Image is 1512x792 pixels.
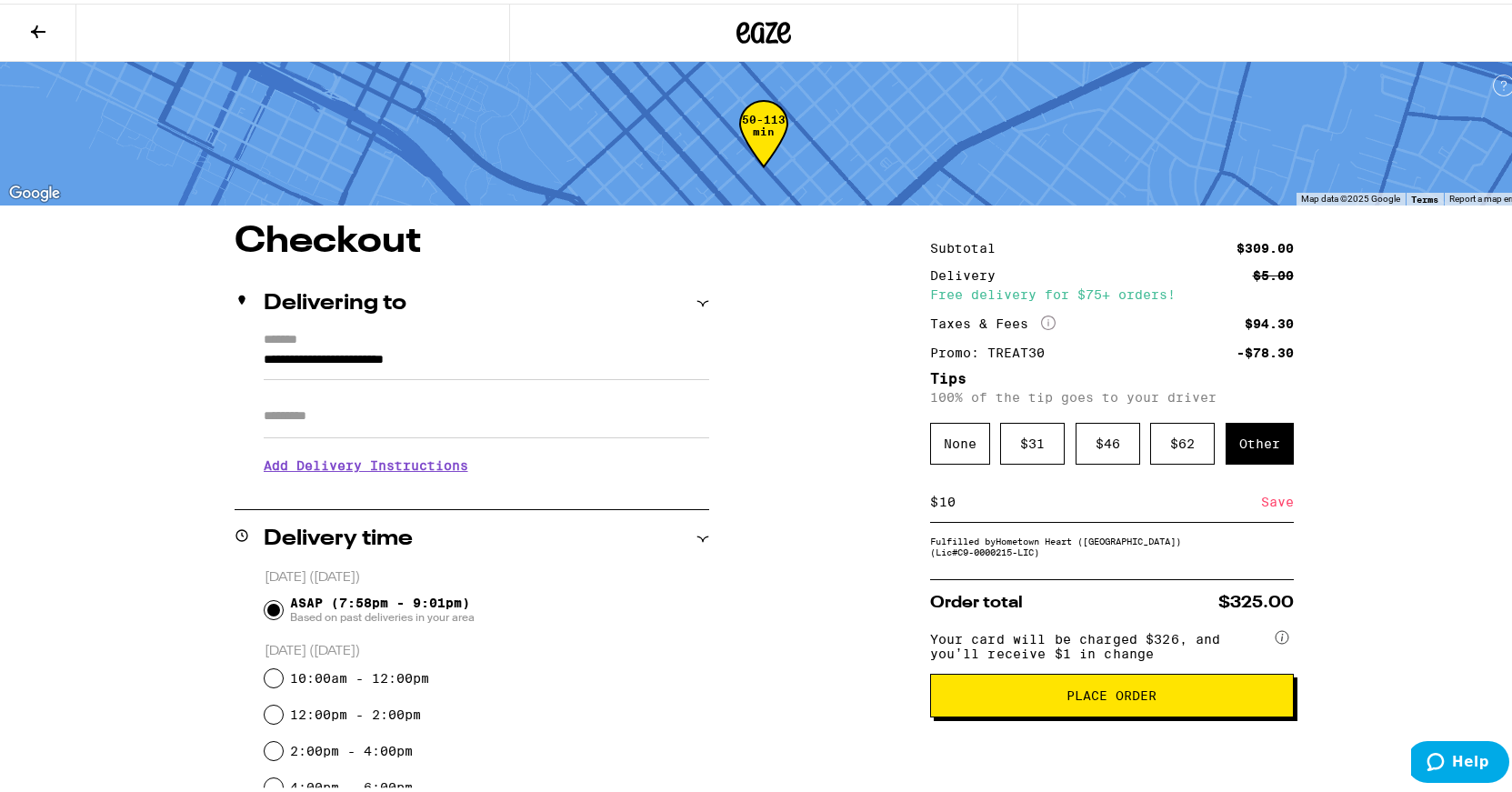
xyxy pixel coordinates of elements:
[930,238,1008,251] div: Subtotal
[290,704,421,718] label: 12:00pm - 2:00pm
[930,343,1057,356] div: Promo: TREAT30
[1261,478,1294,518] div: Save
[5,178,65,202] img: Google
[1226,419,1294,461] div: Other
[930,386,1294,401] p: 100% of the tip goes to your driver
[1066,686,1157,698] span: Place Order
[265,639,709,657] p: [DATE] ([DATE])
[264,525,413,546] h2: Delivery time
[930,312,1056,328] div: Taxes & Fees
[930,532,1294,554] div: Fulfilled by Hometown Heart ([GEOGRAPHIC_DATA]) (Lic# C9-0000215-LIC )
[1218,591,1294,607] span: $325.00
[739,110,788,178] div: 50-113 min
[1411,737,1509,783] iframe: Opens a widget where you can find more information
[290,667,429,682] label: 10:00am - 12:00pm
[264,289,406,311] h2: Delivering to
[930,622,1272,657] span: Your card will be charged $326, and you’ll receive $1 in change
[264,441,709,483] h3: Add Delivery Instructions
[5,178,65,202] a: Open this area in Google Maps (opens a new window)
[290,740,413,755] label: 2:00pm - 4:00pm
[930,266,1008,278] div: Delivery
[930,419,990,461] div: None
[1237,343,1294,356] div: -$78.30
[1237,238,1294,251] div: $309.00
[1411,190,1438,201] a: Terms
[930,478,938,518] div: $
[930,670,1294,714] button: Place Order
[265,566,709,583] p: [DATE] ([DATE])
[1253,266,1294,278] div: $5.00
[290,607,475,621] span: Based on past deliveries in your area
[1245,314,1294,326] div: $94.30
[938,490,1261,506] input: 0
[264,483,709,497] p: We'll contact you at [PHONE_NUMBER] when we arrive
[290,777,413,791] label: 4:00pm - 6:00pm
[1000,419,1065,461] div: $ 31
[930,285,1294,297] div: Free delivery for $75+ orders!
[290,592,475,621] span: ASAP (7:58pm - 9:01pm)
[1076,419,1140,461] div: $ 46
[930,368,1294,383] h5: Tips
[1150,419,1215,461] div: $ 62
[930,591,1023,607] span: Order total
[235,220,709,256] h1: Checkout
[1301,190,1400,200] span: Map data ©2025 Google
